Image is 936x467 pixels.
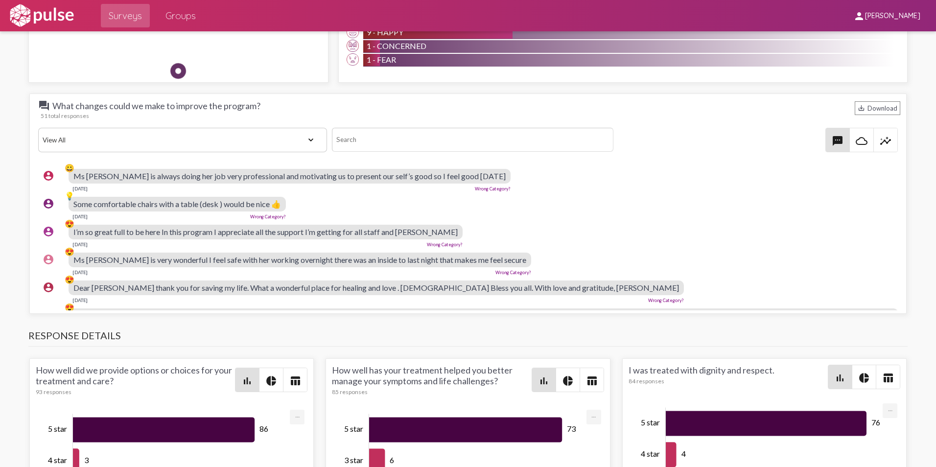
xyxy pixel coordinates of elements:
input: Search [332,128,613,152]
div: 😍 [65,219,74,229]
span: Ms [PERSON_NAME] is very wonderful I feel safe with her working overnight there was an inside to ... [73,255,526,264]
div: 84 responses [629,377,828,385]
a: Export [Press ENTER or use arrow keys to navigate] [883,403,897,413]
button: [PERSON_NAME] [845,6,928,24]
div: 85 responses [332,388,531,396]
button: Pie style chart [852,365,876,389]
button: Bar chart [235,368,259,392]
mat-icon: bar_chart [538,375,550,387]
div: 😍 [65,275,74,284]
a: Wrong Category? [648,298,684,303]
mat-icon: account_circle [43,198,54,210]
button: Pie style chart [259,368,283,392]
div: 😀 [65,163,74,173]
span: 9 - Happy [367,27,403,37]
mat-icon: account_circle [43,281,54,293]
span: Surveys [109,7,142,24]
a: Surveys [101,4,150,27]
mat-icon: table_chart [586,375,598,387]
div: I was treated with dignity and respect. [629,365,828,389]
mat-icon: account_circle [43,170,54,182]
mat-icon: Download [858,104,865,112]
a: Wrong Category? [475,186,511,191]
div: 93 responses [36,388,235,396]
mat-icon: person [853,10,865,22]
tspan: 6 [390,456,395,465]
tspan: 4 star [641,449,660,459]
div: [DATE] [72,297,88,303]
a: Wrong Category? [495,270,531,275]
div: [DATE] [72,241,88,247]
mat-icon: account_circle [43,254,54,265]
a: Groups [158,4,204,27]
span: What changes could we make to improve the program? [38,100,260,112]
div: 😍 [65,247,74,257]
tspan: 5 star [48,424,67,434]
mat-icon: bar_chart [241,375,253,387]
div: 💡 [65,191,74,201]
span: Some comfortable chairs with a table (desk ) would be nice 👍 [73,199,281,209]
div: [DATE] [72,269,88,275]
button: Table view [283,368,307,392]
button: Table view [876,365,900,389]
img: Fear [347,53,359,66]
div: [DATE] [72,186,88,191]
span: I’m so great full to be here In this program I appreciate all the support I’m getting for all sta... [73,227,458,236]
div: [DATE] [72,213,88,219]
mat-icon: table_chart [289,375,301,387]
span: [PERSON_NAME] [865,12,920,21]
mat-icon: pie_chart [858,372,870,384]
mat-icon: table_chart [882,372,894,384]
mat-icon: account_circle [43,309,54,321]
tspan: 3 [84,456,89,465]
div: Download [855,101,900,115]
a: Wrong Category? [250,214,286,219]
mat-icon: cloud_queue [856,135,867,147]
mat-icon: question_answer [38,100,50,112]
span: 1 - Concerned [367,41,426,50]
div: How well has your treatment helped you better manage your symptoms and life challenges? [332,365,531,396]
button: Pie style chart [556,368,580,392]
tspan: 3 star [344,456,363,465]
h3: Response Details [28,329,908,347]
a: Export [Press ENTER or use arrow keys to navigate] [586,410,601,419]
button: Bar chart [532,368,556,392]
div: How well did we provide options or choices for your treatment and care? [36,365,235,396]
img: white-logo.svg [8,3,75,28]
a: Wrong Category? [427,242,463,247]
mat-icon: bar_chart [834,372,846,384]
img: Happy [347,26,359,38]
mat-icon: insights [880,135,891,147]
tspan: 5 star [641,418,660,427]
tspan: 4 [681,449,685,459]
tspan: 73 [567,424,576,434]
button: Table view [580,368,604,392]
button: Bar chart [828,365,852,389]
tspan: 86 [259,424,268,434]
span: Groups [165,7,196,24]
div: 😍 [65,303,74,312]
tspan: 5 star [344,424,363,434]
mat-icon: account_circle [43,226,54,237]
mat-icon: pie_chart [265,375,277,387]
tspan: 76 [871,418,880,427]
div: 51 total responses [41,112,900,119]
mat-icon: pie_chart [562,375,574,387]
span: Ms [PERSON_NAME] is always doing her job very professional and motivating us to present our self’... [73,171,506,181]
span: 1 - Fear [367,55,396,64]
span: Dear [PERSON_NAME] thank you for saving my life. What a wonderful place for healing and love . [D... [73,283,679,292]
mat-icon: textsms [832,135,843,147]
tspan: 4 star [48,456,67,465]
a: Export [Press ENTER or use arrow keys to navigate] [290,410,304,419]
img: Concerned [347,40,359,52]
